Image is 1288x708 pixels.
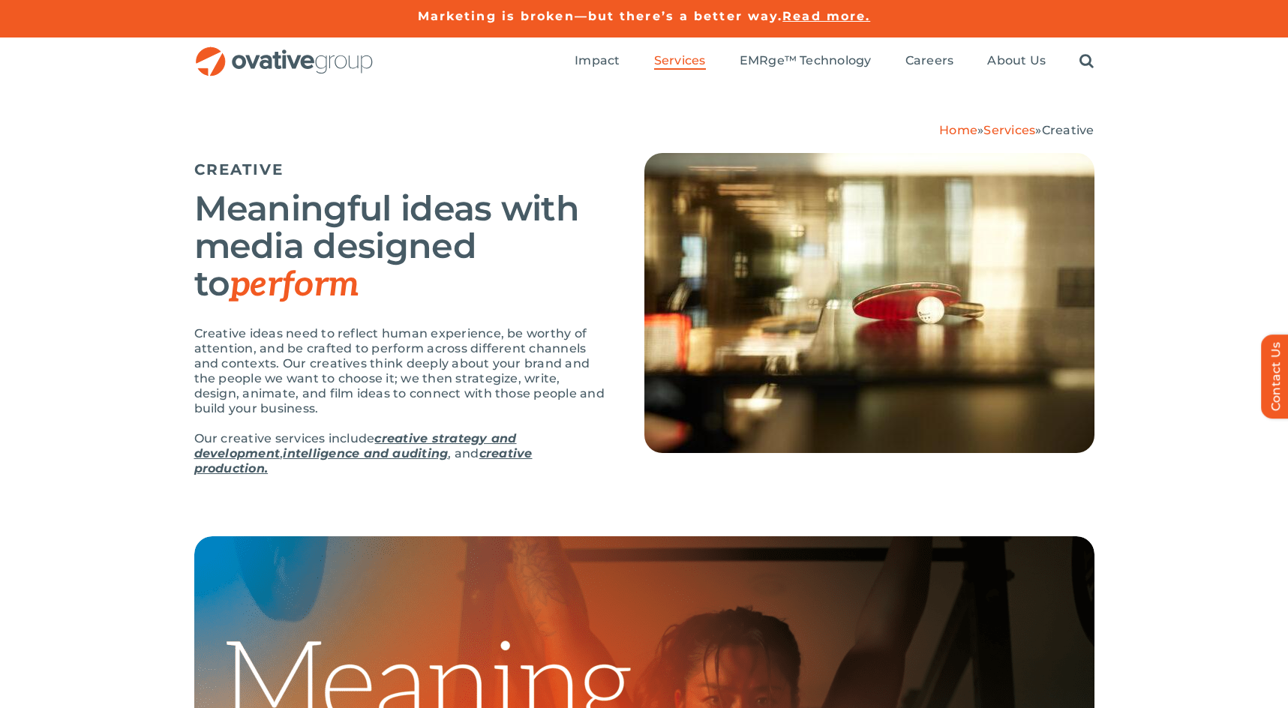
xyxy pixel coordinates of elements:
[654,53,706,70] a: Services
[905,53,954,70] a: Careers
[194,431,607,476] p: Our creative services include , , and
[987,53,1046,70] a: About Us
[283,446,448,460] a: intelligence and auditing
[740,53,872,68] span: EMRge™ Technology
[1079,53,1094,70] a: Search
[1042,123,1094,137] span: Creative
[654,53,706,68] span: Services
[939,123,977,137] a: Home
[782,9,870,23] a: Read more.
[194,190,607,304] h2: Meaningful ideas with media designed to
[575,53,620,68] span: Impact
[987,53,1046,68] span: About Us
[194,45,374,59] a: OG_Full_horizontal_RGB
[575,53,620,70] a: Impact
[983,123,1035,137] a: Services
[644,153,1094,453] img: Creative – Hero
[418,9,783,23] a: Marketing is broken—but there’s a better way.
[194,160,607,178] h5: CREATIVE
[905,53,954,68] span: Careers
[230,264,359,306] em: perform
[939,123,1094,137] span: » »
[194,326,607,416] p: Creative ideas need to reflect human experience, be worthy of attention, and be crafted to perfor...
[194,446,533,475] a: creative production.
[575,37,1094,85] nav: Menu
[194,431,517,460] a: creative strategy and development
[740,53,872,70] a: EMRge™ Technology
